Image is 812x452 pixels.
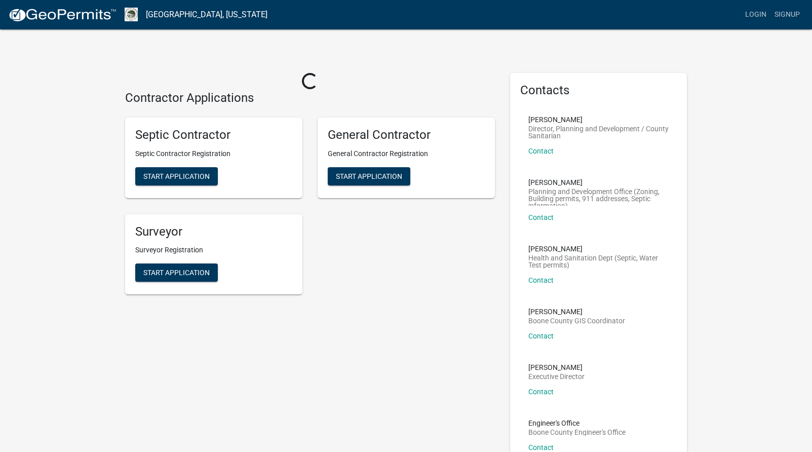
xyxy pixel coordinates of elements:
a: Contact [528,443,554,451]
h5: Contacts [520,83,677,98]
a: Contact [528,388,554,396]
p: Engineer's Office [528,420,626,427]
a: [GEOGRAPHIC_DATA], [US_STATE] [146,6,267,23]
a: Contact [528,213,554,221]
p: Boone County GIS Coordinator [528,317,625,324]
p: Surveyor Registration [135,245,292,255]
p: [PERSON_NAME] [528,179,669,186]
p: [PERSON_NAME] [528,116,669,123]
button: Start Application [135,263,218,282]
p: [PERSON_NAME] [528,245,669,252]
img: Boone County, Iowa [125,8,138,21]
p: Planning and Development Office (Zoning, Building permits, 911 addresses, Septic information) [528,188,669,206]
p: [PERSON_NAME] [528,364,585,371]
span: Start Application [143,172,210,180]
button: Start Application [328,167,410,185]
p: Director, Planning and Development / County Sanitarian [528,125,669,139]
p: Executive Director [528,373,585,380]
h5: General Contractor [328,128,485,142]
p: [PERSON_NAME] [528,308,625,315]
p: Septic Contractor Registration [135,148,292,159]
span: Start Application [336,172,402,180]
p: Health and Sanitation Dept (Septic, Water Test permits) [528,254,669,269]
h5: Septic Contractor [135,128,292,142]
a: Signup [770,5,804,24]
a: Login [741,5,770,24]
h5: Surveyor [135,224,292,239]
wm-workflow-list-section: Contractor Applications [125,91,495,303]
h4: Contractor Applications [125,91,495,105]
a: Contact [528,147,554,155]
button: Start Application [135,167,218,185]
p: General Contractor Registration [328,148,485,159]
a: Contact [528,332,554,340]
span: Start Application [143,269,210,277]
a: Contact [528,276,554,284]
p: Boone County Engineer's Office [528,429,626,436]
